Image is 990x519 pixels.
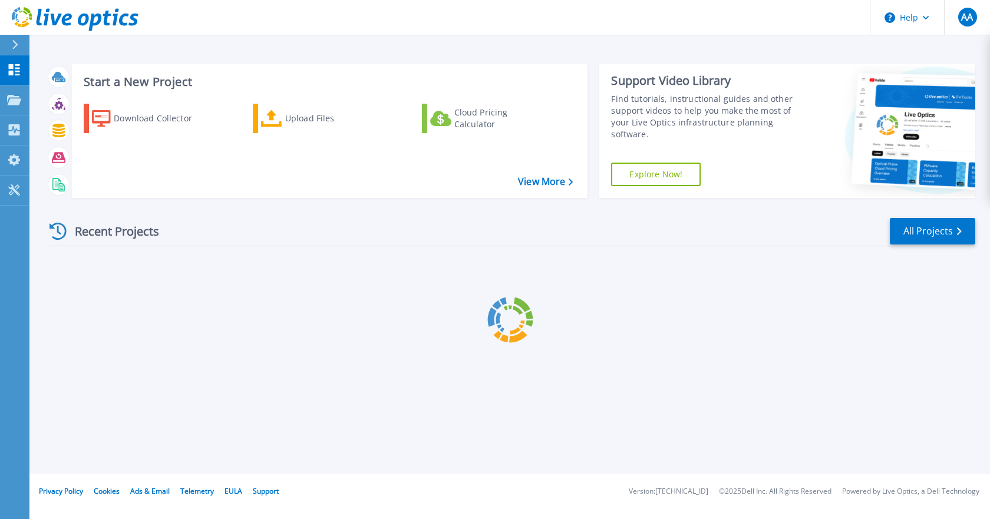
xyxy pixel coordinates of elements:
a: Upload Files [253,104,384,133]
div: Find tutorials, instructional guides and other support videos to help you make the most of your L... [611,93,801,140]
span: AA [961,12,973,22]
div: Upload Files [285,107,379,130]
div: Cloud Pricing Calculator [454,107,549,130]
h3: Start a New Project [84,75,573,88]
a: EULA [225,486,242,496]
a: Support [253,486,279,496]
a: Telemetry [180,486,214,496]
a: Privacy Policy [39,486,83,496]
a: All Projects [890,218,975,244]
div: Support Video Library [611,73,801,88]
a: Cloud Pricing Calculator [422,104,553,133]
li: Version: [TECHNICAL_ID] [629,488,708,495]
a: Explore Now! [611,163,701,186]
a: View More [518,176,573,187]
a: Download Collector [84,104,215,133]
div: Recent Projects [45,217,175,246]
li: Powered by Live Optics, a Dell Technology [842,488,979,495]
a: Cookies [94,486,120,496]
a: Ads & Email [130,486,170,496]
li: © 2025 Dell Inc. All Rights Reserved [719,488,831,495]
div: Download Collector [114,107,208,130]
